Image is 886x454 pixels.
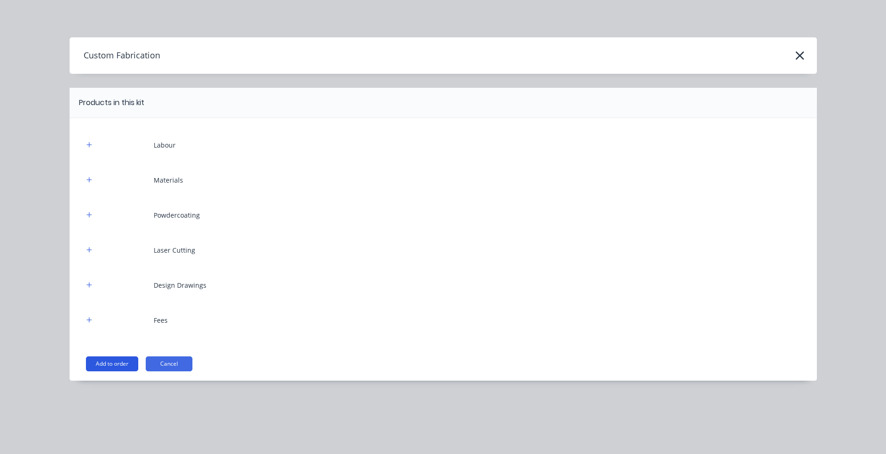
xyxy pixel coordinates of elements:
div: Fees [154,315,168,325]
div: Products in this kit [79,97,144,108]
div: Powdercoating [154,210,200,220]
div: Materials [154,175,183,185]
h4: Custom Fabrication [70,47,160,64]
div: Laser Cutting [154,245,195,255]
div: Design Drawings [154,280,206,290]
button: Cancel [146,356,192,371]
button: Add to order [86,356,138,371]
div: Labour [154,140,176,150]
